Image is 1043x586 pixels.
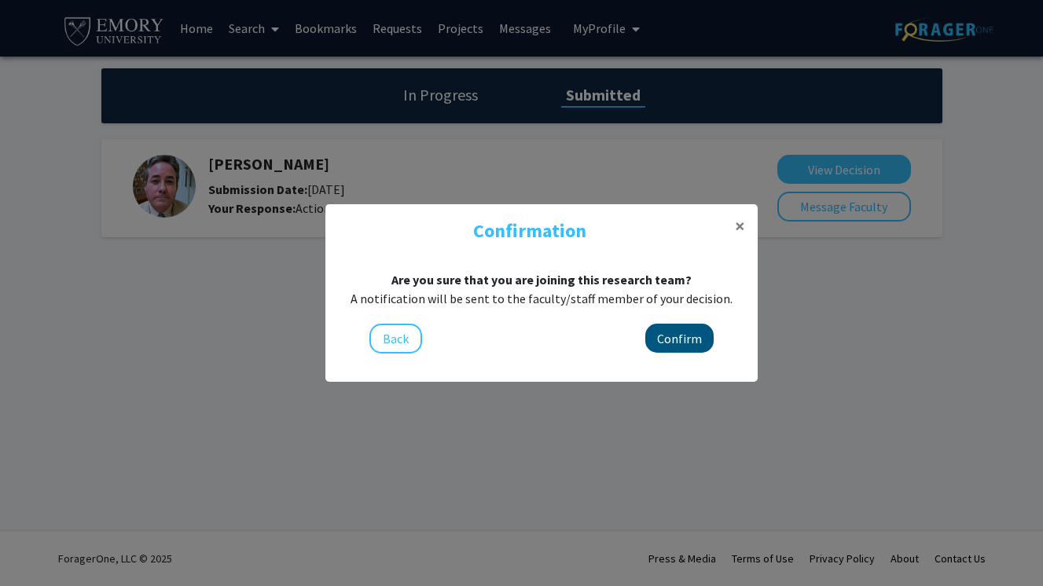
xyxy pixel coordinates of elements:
button: Back [369,324,422,353]
div: A notification will be sent to the faculty/staff member of your decision. [338,289,745,308]
button: Confirm [645,324,714,353]
button: Close [722,204,758,248]
b: Are you sure that you are joining this research team? [391,272,692,288]
h4: Confirmation [338,217,722,245]
iframe: Chat [12,515,67,574]
span: × [735,214,745,238]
